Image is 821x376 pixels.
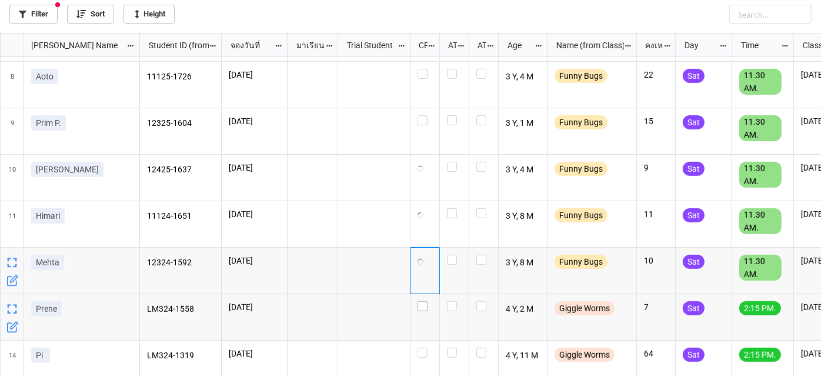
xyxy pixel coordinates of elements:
[147,301,215,318] p: LM324-1558
[11,108,14,154] span: 9
[644,255,668,267] p: 10
[11,62,14,108] span: 8
[36,257,59,268] p: Mehta
[644,348,668,360] p: 64
[412,39,428,52] div: CF
[24,39,126,52] div: [PERSON_NAME] Name
[739,348,781,362] div: 2:15 PM.
[142,39,209,52] div: Student ID (from [PERSON_NAME] Name)
[644,162,668,174] p: 9
[729,5,812,24] input: Search...
[683,115,705,129] div: Sat
[229,162,280,174] p: [DATE]
[644,69,668,81] p: 22
[147,255,215,271] p: 12324-1592
[549,39,623,52] div: Name (from Class)
[739,208,782,234] div: 11.30 AM.
[555,348,615,362] div: Giggle Worms
[555,255,608,269] div: Funny Bugs
[739,255,782,281] div: 11.30 AM.
[506,208,540,225] p: 3 Y, 8 M
[340,39,398,52] div: Trial Student
[67,5,114,24] a: Sort
[229,301,280,313] p: [DATE]
[229,208,280,220] p: [DATE]
[683,208,705,222] div: Sat
[147,69,215,85] p: 11125-1726
[506,301,540,318] p: 4 Y, 2 M
[506,255,540,271] p: 3 Y, 8 M
[644,208,668,220] p: 11
[36,210,60,222] p: Himari
[9,155,16,201] span: 10
[229,348,280,360] p: [DATE]
[36,350,45,361] p: Pi
[229,255,280,267] p: [DATE]
[36,117,61,129] p: Prim P.
[644,301,668,313] p: 7
[638,39,663,52] div: คงเหลือ (from Nick Name)
[683,301,705,315] div: Sat
[555,208,608,222] div: Funny Bugs
[36,164,99,175] p: [PERSON_NAME]
[555,115,608,129] div: Funny Bugs
[506,115,540,132] p: 3 Y, 1 M
[289,39,326,52] div: มาเรียน
[124,5,175,24] a: Height
[555,69,608,83] div: Funny Bugs
[644,115,668,127] p: 15
[147,208,215,225] p: 11124-1651
[683,69,705,83] div: Sat
[147,162,215,178] p: 12425-1637
[739,115,782,141] div: 11.30 AM.
[506,162,540,178] p: 3 Y, 4 M
[470,39,487,52] div: ATK
[739,69,782,95] div: 11.30 AM.
[739,301,781,315] div: 2:15 PM.
[229,115,280,127] p: [DATE]
[506,348,540,364] p: 4 Y, 11 M
[555,162,608,176] div: Funny Bugs
[36,71,54,82] p: Aoto
[734,39,781,52] div: Time
[683,348,705,362] div: Sat
[500,39,535,52] div: Age
[147,115,215,132] p: 12325-1604
[555,301,615,315] div: Giggle Worms
[683,255,705,269] div: Sat
[223,39,275,52] div: จองวันที่
[506,69,540,85] p: 3 Y, 4 M
[9,5,58,24] a: Filter
[683,162,705,176] div: Sat
[147,348,215,364] p: LM324-1319
[678,39,719,52] div: Day
[739,162,782,188] div: 11.30 AM.
[9,201,16,247] span: 11
[1,34,140,57] div: grid
[229,69,280,81] p: [DATE]
[36,303,57,315] p: Prene
[441,39,458,52] div: ATT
